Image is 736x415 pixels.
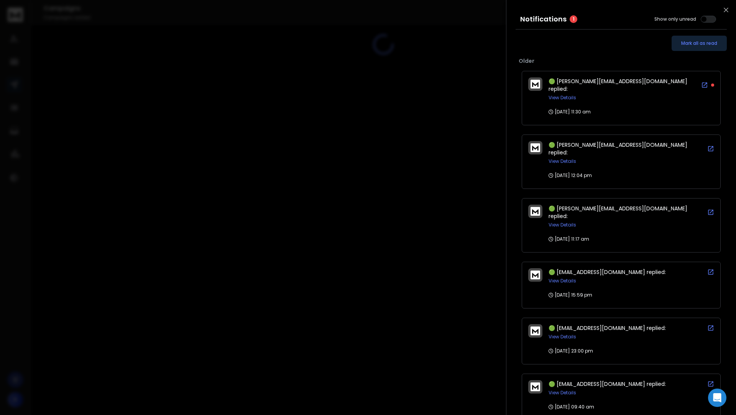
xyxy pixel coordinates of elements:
[531,326,540,335] img: logo
[549,380,666,388] span: 🟢 [EMAIL_ADDRESS][DOMAIN_NAME] replied:
[549,77,687,93] span: 🟢 [PERSON_NAME][EMAIL_ADDRESS][DOMAIN_NAME] replied:
[549,348,593,354] p: [DATE] 23:00 pm
[708,389,726,407] div: Open Intercom Messenger
[531,143,540,152] img: logo
[570,15,577,23] span: 1
[531,382,540,391] img: logo
[549,95,576,101] button: View Details
[654,16,696,22] label: Show only unread
[549,292,592,298] p: [DATE] 15:59 pm
[531,207,540,216] img: logo
[549,278,576,284] button: View Details
[672,36,727,51] button: Mark all as read
[549,109,591,115] p: [DATE] 11:30 am
[549,390,576,396] button: View Details
[681,40,717,46] span: Mark all as read
[531,271,540,279] img: logo
[549,141,687,156] span: 🟢 [PERSON_NAME][EMAIL_ADDRESS][DOMAIN_NAME] replied:
[549,404,594,410] p: [DATE] 09:40 am
[531,80,540,89] img: logo
[519,57,724,65] p: Older
[520,14,567,25] h3: Notifications
[549,158,576,164] button: View Details
[549,205,687,220] span: 🟢 [PERSON_NAME][EMAIL_ADDRESS][DOMAIN_NAME] replied:
[549,324,666,332] span: 🟢 [EMAIL_ADDRESS][DOMAIN_NAME] replied:
[549,172,592,179] p: [DATE] 12:04 pm
[549,268,666,276] span: 🟢 [EMAIL_ADDRESS][DOMAIN_NAME] replied:
[549,236,589,242] p: [DATE] 11:17 am
[549,334,576,340] button: View Details
[549,222,576,228] button: View Details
